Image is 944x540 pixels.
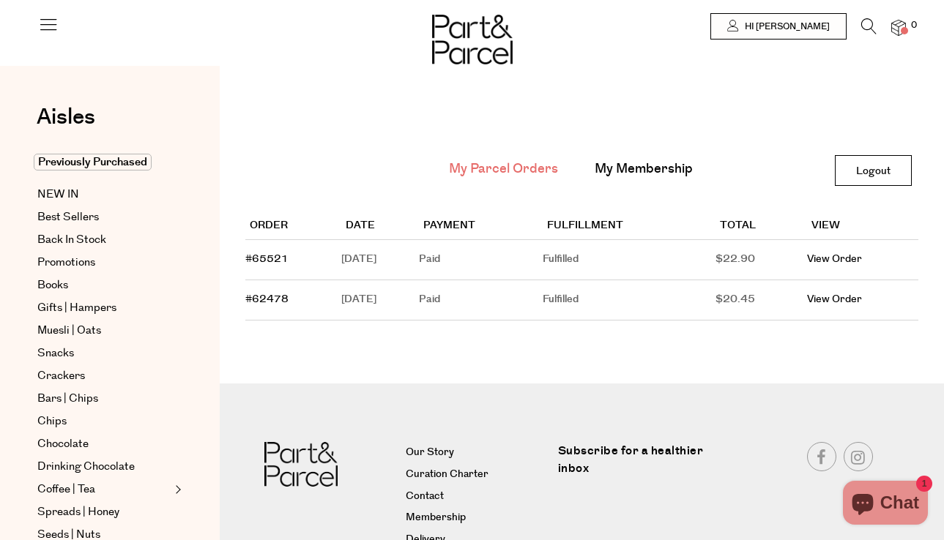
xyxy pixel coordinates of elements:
span: Best Sellers [37,209,99,226]
a: Best Sellers [37,209,171,226]
span: Bars | Chips [37,390,98,408]
a: Our Story [406,444,547,462]
a: NEW IN [37,186,171,203]
td: [DATE] [341,280,419,320]
span: Back In Stock [37,231,106,249]
span: Drinking Chocolate [37,458,135,476]
td: Paid [419,240,543,280]
a: Chips [37,413,171,430]
th: Total [716,213,806,240]
td: Paid [419,280,543,320]
a: Promotions [37,254,171,271]
span: Books [37,277,68,294]
span: NEW IN [37,186,79,203]
span: Hi [PERSON_NAME] [741,20,830,33]
a: 0 [891,20,906,35]
a: Snacks [37,345,171,362]
span: 0 [907,19,921,32]
a: Logout [835,155,912,186]
span: Previously Purchased [34,154,152,170]
a: Bars | Chips [37,390,171,408]
label: Subscribe for a healthier inbox [558,442,721,488]
td: Fulfilled [543,240,716,280]
a: #62478 [245,292,289,307]
a: Curation Charter [406,466,547,484]
button: Expand/Collapse Coffee | Tea [171,481,182,498]
a: Membership [406,509,547,527]
th: Order [245,213,341,240]
a: Contact [406,488,547,506]
span: Chocolate [37,435,89,453]
a: Chocolate [37,435,171,453]
a: Crackers [37,367,171,385]
span: Muesli | Oats [37,322,101,340]
td: [DATE] [341,240,419,280]
span: Promotions [37,254,95,271]
a: Spreads | Honey [37,503,171,521]
span: Crackers [37,367,85,385]
span: Gifts | Hampers [37,299,116,317]
a: Drinking Chocolate [37,458,171,476]
a: Muesli | Oats [37,322,171,340]
a: #65521 [245,252,289,266]
td: Fulfilled [543,280,716,320]
th: Fulfillment [543,213,716,240]
span: Coffee | Tea [37,481,95,498]
inbox-online-store-chat: Shopify online store chat [839,481,932,528]
a: Back In Stock [37,231,171,249]
a: Aisles [37,106,95,143]
span: Aisles [37,101,95,133]
a: Coffee | Tea [37,481,171,498]
a: Books [37,277,171,294]
a: View Order [807,292,862,307]
th: Date [341,213,419,240]
td: $22.90 [716,240,806,280]
img: Part&Parcel [432,15,513,64]
span: Chips [37,413,67,430]
a: Hi [PERSON_NAME] [710,13,847,40]
span: Spreads | Honey [37,503,119,521]
a: View Order [807,252,862,266]
th: View [807,213,918,240]
a: My Parcel Orders [449,160,558,179]
td: $20.45 [716,280,806,320]
th: Payment [419,213,543,240]
a: Previously Purchased [37,154,171,171]
img: Part&Parcel [264,442,338,487]
a: My Membership [595,160,693,179]
span: Snacks [37,345,74,362]
a: Gifts | Hampers [37,299,171,317]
